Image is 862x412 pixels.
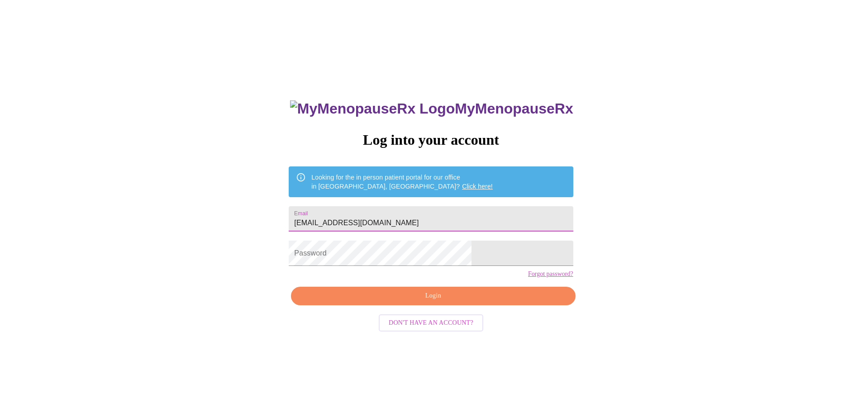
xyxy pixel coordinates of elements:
[311,169,493,194] div: Looking for the in person patient portal for our office in [GEOGRAPHIC_DATA], [GEOGRAPHIC_DATA]?
[376,318,486,326] a: Don't have an account?
[528,270,573,278] a: Forgot password?
[462,183,493,190] a: Click here!
[290,100,455,117] img: MyMenopauseRx Logo
[291,287,575,305] button: Login
[301,290,565,302] span: Login
[379,314,483,332] button: Don't have an account?
[290,100,573,117] h3: MyMenopauseRx
[289,132,573,148] h3: Log into your account
[389,317,473,329] span: Don't have an account?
